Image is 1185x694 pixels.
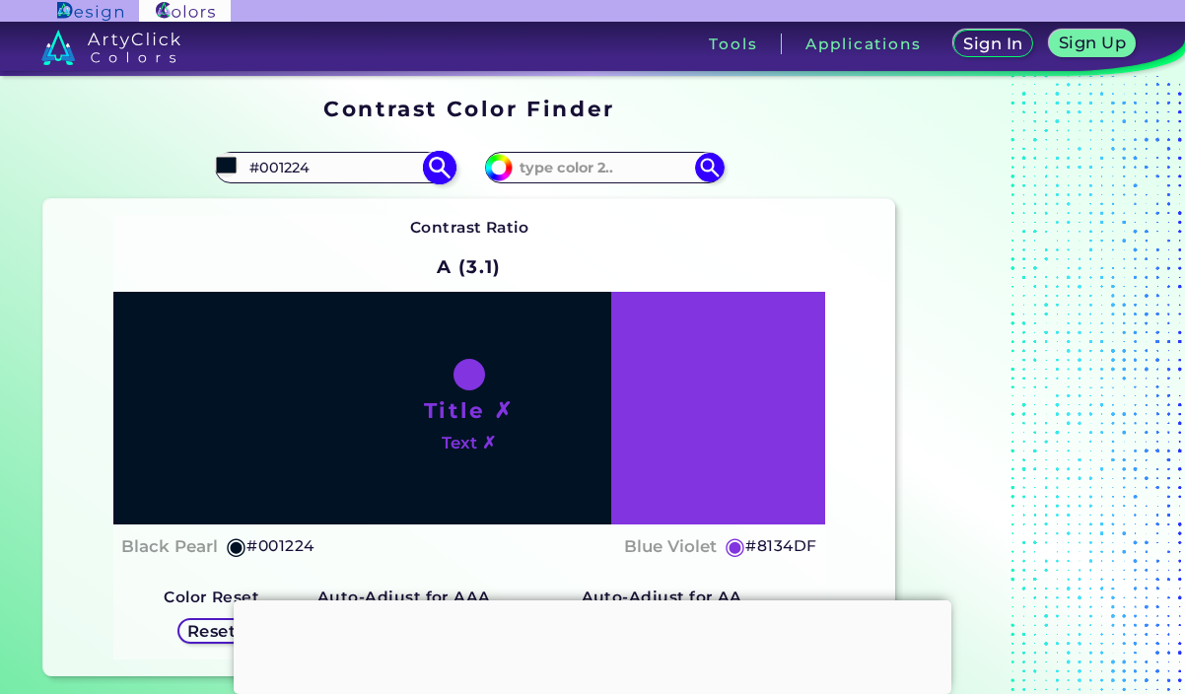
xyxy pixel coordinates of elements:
[725,534,746,558] h5: ◉
[317,588,491,606] strong: Auto-Adjust for AAA
[442,429,496,457] h4: Text ✗
[243,154,426,180] input: type color 1..
[246,533,314,559] h5: #001224
[428,244,510,288] h2: A (3.1)
[234,600,951,689] iframe: Advertisement
[121,532,218,561] h4: Black Pearl
[966,36,1019,51] h5: Sign In
[410,218,529,237] strong: Contrast Ratio
[709,36,757,51] h3: Tools
[1054,32,1132,56] a: Sign Up
[582,588,742,606] strong: Auto-Adjust for AA
[226,534,247,558] h5: ◉
[805,36,921,51] h3: Applications
[1062,35,1123,50] h5: Sign Up
[624,532,717,561] h4: Blue Violet
[424,395,515,425] h1: Title ✗
[189,624,234,639] h5: Reset
[903,90,1150,684] iframe: Advertisement
[513,154,696,180] input: type color 2..
[422,150,456,184] img: icon search
[957,32,1030,56] a: Sign In
[164,588,259,606] strong: Color Reset
[41,30,180,65] img: logo_artyclick_colors_white.svg
[745,533,816,559] h5: #8134DF
[57,2,123,21] img: ArtyClick Design logo
[323,94,614,123] h1: Contrast Color Finder
[695,153,725,182] img: icon search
